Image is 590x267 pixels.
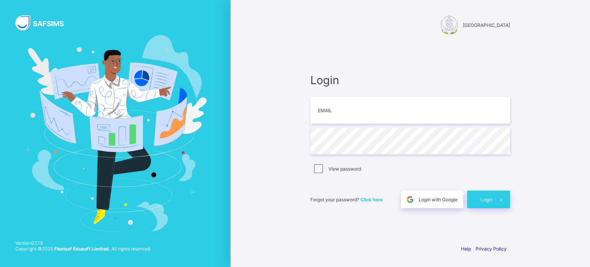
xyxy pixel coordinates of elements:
[328,166,361,172] label: View password
[24,35,207,232] img: Hero Image
[15,240,151,246] span: Version 0.1.19
[419,197,457,202] span: Login with Google
[463,22,510,28] span: [GEOGRAPHIC_DATA]
[406,195,414,204] img: google.396cfc9801f0270233282035f929180a.svg
[15,246,151,252] span: Copyright © 2025 All rights reserved.
[310,197,383,202] span: Forgot your password?
[54,246,110,252] strong: Flexisaf Edusoft Limited.
[360,197,383,202] a: Click here
[310,73,510,87] span: Login
[476,246,507,252] a: Privacy Policy
[481,197,492,202] span: Login
[15,15,73,30] img: SAFSIMS Logo
[461,246,471,252] a: Help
